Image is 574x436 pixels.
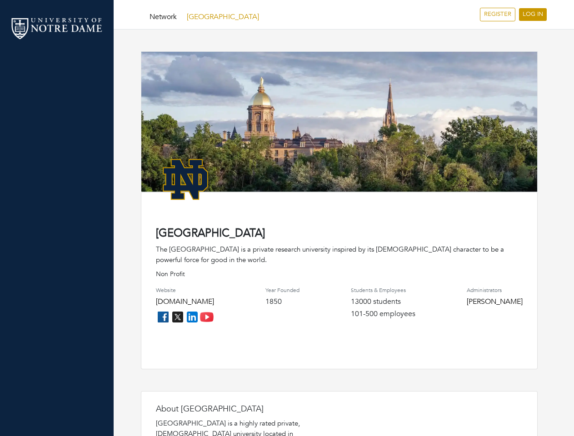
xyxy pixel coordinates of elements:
[185,310,200,324] img: linkedin_icon-84db3ca265f4ac0988026744a78baded5d6ee8239146f80404fb69c9eee6e8e7.png
[156,269,523,279] p: Non Profit
[519,8,547,21] a: LOG IN
[351,310,415,318] h4: 101-500 employees
[150,12,177,22] a: Network
[480,8,515,21] a: REGISTER
[467,297,523,307] a: [PERSON_NAME]
[156,150,215,209] img: NotreDame_Logo.png
[156,310,170,324] img: facebook_icon-256f8dfc8812ddc1b8eade64b8eafd8a868ed32f90a8d2bb44f507e1979dbc24.png
[156,404,338,414] h4: About [GEOGRAPHIC_DATA]
[467,287,523,293] h4: Administrators
[200,310,214,324] img: youtube_icon-fc3c61c8c22f3cdcae68f2f17984f5f016928f0ca0694dd5da90beefb88aa45e.png
[9,16,105,41] img: nd_logo.png
[265,287,299,293] h4: Year Founded
[351,287,415,293] h4: Students & Employees
[170,310,185,324] img: twitter_icon-7d0bafdc4ccc1285aa2013833b377ca91d92330db209b8298ca96278571368c9.png
[150,13,259,21] h5: [GEOGRAPHIC_DATA]
[351,297,415,306] h4: 13000 students
[141,52,537,203] img: rare_disease_hero-1920%20copy.png
[156,297,214,307] a: [DOMAIN_NAME]
[156,227,523,240] h4: [GEOGRAPHIC_DATA]
[265,297,299,306] h4: 1850
[156,287,214,293] h4: Website
[156,244,523,265] div: The [GEOGRAPHIC_DATA] is a private research university inspired by its [DEMOGRAPHIC_DATA] charact...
